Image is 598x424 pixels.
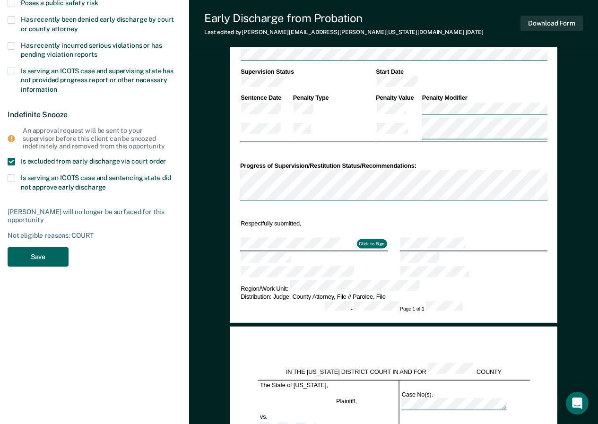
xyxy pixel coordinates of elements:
[292,94,375,102] th: Penalty Type
[421,94,547,102] th: Penalty Modifier
[399,389,529,413] td: Case No(s).
[240,68,375,76] th: Supervision Status
[375,94,421,102] th: Penalty Value
[204,29,484,35] div: Last edited by [PERSON_NAME][EMAIL_ADDRESS][PERSON_NAME][US_STATE][DOMAIN_NAME]
[8,232,182,240] div: Not eligible reasons: COURT
[324,301,462,312] div: - Page 1 of 1
[8,103,182,127] div: Indefinite Snooze
[21,42,162,58] span: Has recently incurred serious violations or has pending violation reports
[240,279,547,301] td: Region/Work Unit: Distribution: Judge, County Attorney, File // Parolee, File
[240,162,547,170] div: Progress of Supervision/Restitution Status/Recommendations:
[520,16,583,31] button: Download Form
[23,127,174,150] div: An approval request will be sent to your supervisor before this client can be snoozed indefinitel...
[258,380,334,389] td: The State of [US_STATE],
[8,208,182,224] div: [PERSON_NAME] will no longer be surfaced for this opportunity
[375,68,547,76] th: Start Date
[466,29,484,35] span: [DATE]
[258,363,530,375] div: IN THE [US_STATE] DISTRICT COURT IN AND FOR COUNTY
[334,389,399,413] td: Plaintiff,
[204,11,484,25] div: Early Discharge from Probation
[21,157,166,165] span: Is excluded from early discharge via court order
[566,392,589,415] div: Open Intercom Messenger
[8,247,69,267] button: Save
[21,174,171,190] span: Is serving an ICOTS case and sentencing state did not approve early discharge
[21,16,174,32] span: Has recently been denied early discharge by court or county attorney
[240,219,387,228] td: Respectfully submitted,
[258,413,334,422] td: vs.
[356,239,387,249] button: Click to Sign
[21,67,173,93] span: Is serving an ICOTS case and supervising state has not provided progress report or other necessar...
[240,94,292,102] th: Sentence Date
